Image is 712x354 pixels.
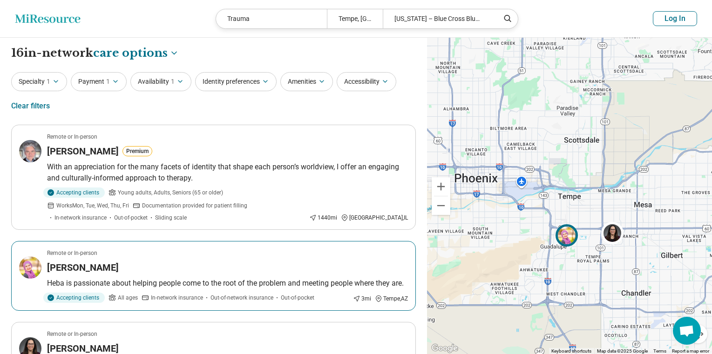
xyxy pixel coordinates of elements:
div: 1440 mi [309,214,337,222]
span: Out-of-pocket [114,214,148,222]
p: With an appreciation for the many facets of identity that shape each person’s worldview, I offer ... [47,161,408,184]
button: Care options [93,45,179,61]
a: Report a map error [672,348,709,354]
div: Open chat [673,317,701,345]
span: Works Mon, Tue, Wed, Thu, Fri [56,201,129,210]
span: care options [93,45,168,61]
button: Amenities [280,72,333,91]
button: Zoom out [432,196,450,215]
p: Remote or In-person [47,133,97,141]
div: Tempe , AZ [375,294,408,303]
span: Young adults, Adults, Seniors (65 or older) [118,188,223,197]
button: Identity preferences [195,72,277,91]
button: Log In [653,11,697,26]
button: Availability1 [130,72,191,91]
div: Tempe, [GEOGRAPHIC_DATA] [327,9,382,28]
span: In-network insurance [54,214,107,222]
div: Clear filters [11,95,50,117]
span: 1 [47,77,50,87]
button: Specialty1 [11,72,67,91]
span: Documentation provided for patient filling [142,201,247,210]
span: 1 [171,77,175,87]
span: In-network insurance [151,294,203,302]
span: Sliding scale [155,214,187,222]
h3: [PERSON_NAME] [47,145,119,158]
div: [US_STATE] – Blue Cross Blue Shield [383,9,494,28]
div: [GEOGRAPHIC_DATA] , IL [341,214,408,222]
p: Remote or In-person [47,249,97,257]
a: Terms (opens in new tab) [653,348,666,354]
p: Remote or In-person [47,330,97,338]
button: Premium [122,146,152,156]
button: Accessibility [337,72,396,91]
span: Out-of-pocket [281,294,314,302]
span: Out-of-network insurance [210,294,273,302]
button: Payment1 [71,72,127,91]
span: Map data ©2025 Google [597,348,648,354]
span: All ages [118,294,138,302]
p: Heba is passionate about helping people come to the root of the problem and meeting people where ... [47,278,408,289]
div: Accepting clients [43,187,105,198]
h3: [PERSON_NAME] [47,261,119,274]
div: Trauma [216,9,327,28]
div: 3 mi [353,294,371,303]
span: 1 [106,77,110,87]
div: Accepting clients [43,293,105,303]
button: Zoom in [432,177,450,196]
h1: 16 in-network [11,45,179,61]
